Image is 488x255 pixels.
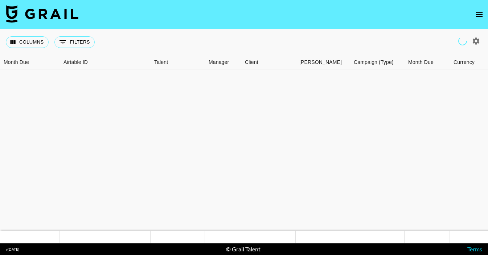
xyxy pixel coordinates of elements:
[296,55,350,69] div: Booker
[299,55,342,69] div: [PERSON_NAME]
[6,36,49,48] button: Select columns
[408,55,434,69] div: Month Due
[241,55,296,69] div: Client
[4,55,29,69] div: Month Due
[454,55,475,69] div: Currency
[54,36,95,48] button: Show filters
[6,5,78,23] img: Grail Talent
[226,246,261,253] div: © Grail Talent
[467,246,482,252] a: Terms
[245,55,258,69] div: Client
[154,55,168,69] div: Talent
[151,55,205,69] div: Talent
[450,55,486,69] div: Currency
[350,55,405,69] div: Campaign (Type)
[457,36,468,46] span: Refreshing users, campaigns...
[472,7,487,22] button: open drawer
[209,55,229,69] div: Manager
[60,55,151,69] div: Airtable ID
[63,55,88,69] div: Airtable ID
[354,55,394,69] div: Campaign (Type)
[6,247,19,252] div: v [DATE]
[205,55,241,69] div: Manager
[405,55,450,69] div: Month Due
